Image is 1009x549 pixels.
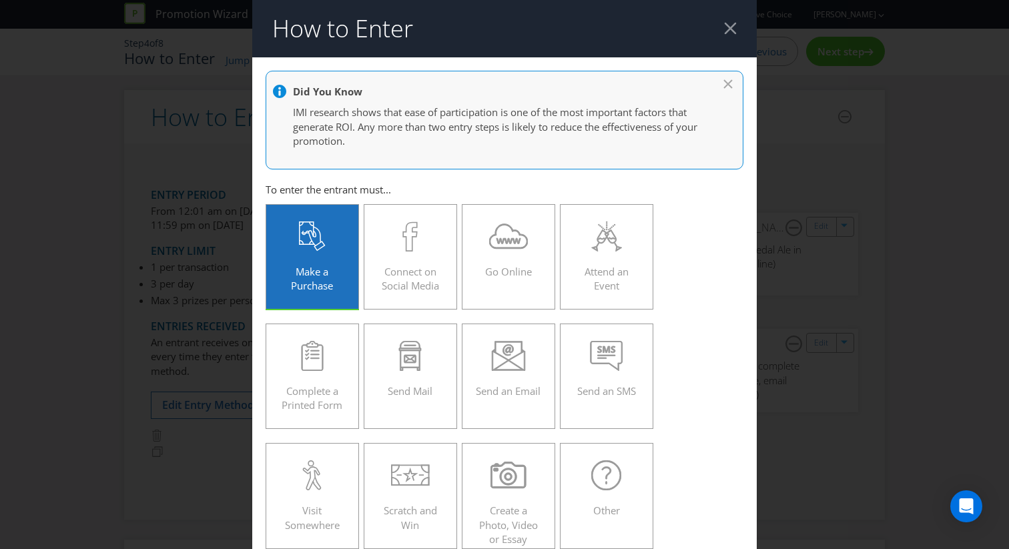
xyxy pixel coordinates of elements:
span: Send Mail [388,384,432,398]
div: Open Intercom Messenger [950,490,982,522]
span: To enter the entrant must... [266,183,391,196]
span: Scratch and Win [384,504,437,531]
span: Other [593,504,620,517]
span: Make a Purchase [291,265,333,292]
span: Go Online [485,265,532,278]
span: Complete a Printed Form [282,384,342,412]
span: Visit Somewhere [285,504,340,531]
p: IMI research shows that ease of participation is one of the most important factors that generate ... [293,105,703,148]
span: Attend an Event [585,265,629,292]
h2: How to Enter [272,15,413,42]
span: Send an Email [476,384,541,398]
span: Connect on Social Media [382,265,439,292]
span: Send an SMS [577,384,636,398]
span: Create a Photo, Video or Essay [479,504,538,546]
